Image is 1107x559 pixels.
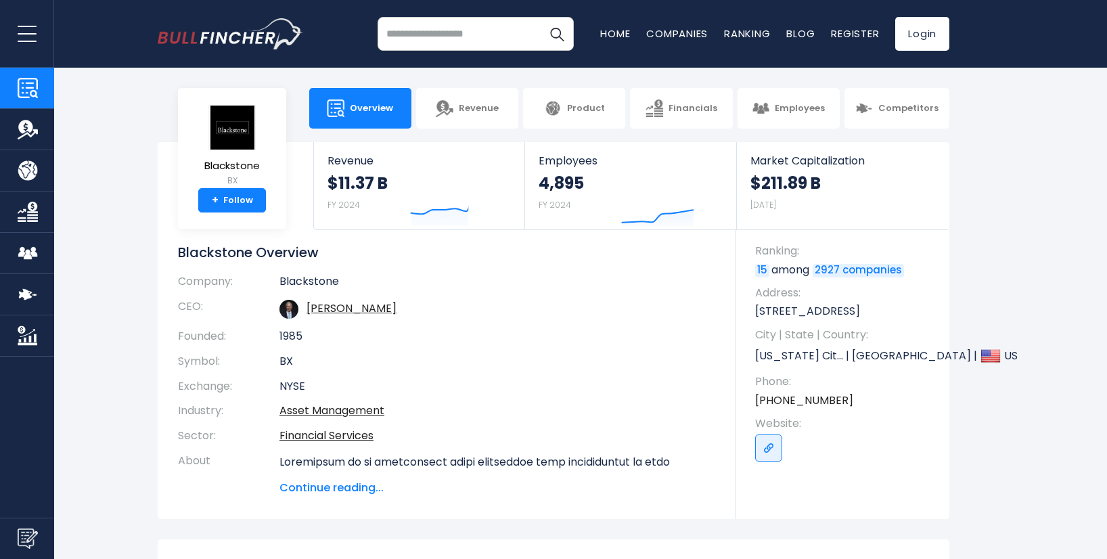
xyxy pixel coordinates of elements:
th: About [178,449,279,496]
span: Competitors [878,103,939,114]
h1: Blackstone Overview [178,244,716,261]
span: Employees [775,103,825,114]
strong: 4,895 [539,173,584,194]
a: 2927 companies [813,264,904,277]
a: Ranking [724,26,770,41]
span: Continue reading... [279,480,716,496]
small: FY 2024 [327,199,360,210]
a: [PHONE_NUMBER] [755,393,853,408]
span: City | State | Country: [755,328,936,342]
a: +Follow [198,188,266,213]
a: Companies [646,26,708,41]
a: Employees 4,895 FY 2024 [525,142,736,229]
strong: $11.37 B [327,173,388,194]
a: Home [600,26,630,41]
th: CEO: [178,294,279,324]
p: among [755,263,936,277]
p: [US_STATE] Cit... | [GEOGRAPHIC_DATA] | US [755,346,936,366]
strong: $211.89 B [750,173,821,194]
a: Revenue [416,88,518,129]
p: [STREET_ADDRESS] [755,304,936,319]
th: Symbol: [178,349,279,374]
span: Address: [755,286,936,300]
a: Overview [309,88,411,129]
a: Market Capitalization $211.89 B [DATE] [737,142,948,229]
span: Employees [539,154,722,167]
a: Employees [738,88,840,129]
span: Overview [350,103,393,114]
a: Competitors [844,88,949,129]
td: BX [279,349,716,374]
a: Register [831,26,879,41]
span: Ranking: [755,244,936,259]
span: Product [567,103,605,114]
td: 1985 [279,324,716,349]
img: stephen-schwarzman.jpg [279,300,298,319]
th: Exchange: [178,374,279,399]
a: Go to link [755,434,782,462]
a: Financials [630,88,732,129]
th: Industry: [178,399,279,424]
span: Market Capitalization [750,154,934,167]
span: Revenue [459,103,499,114]
a: Blog [786,26,815,41]
a: Blackstone BX [204,104,261,189]
th: Founded: [178,324,279,349]
a: Login [895,17,949,51]
small: BX [204,175,260,187]
a: Product [523,88,625,129]
a: 15 [755,264,769,277]
strong: + [212,194,219,206]
a: ceo [307,300,397,316]
th: Sector: [178,424,279,449]
small: [DATE] [750,199,776,210]
span: Revenue [327,154,511,167]
a: Revenue $11.37 B FY 2024 [314,142,524,229]
button: Search [540,17,574,51]
a: Asset Management [279,403,384,418]
span: Phone: [755,374,936,389]
th: Company: [178,275,279,294]
span: Financials [669,103,717,114]
td: Blackstone [279,275,716,294]
span: Blackstone [204,160,260,172]
a: Go to homepage [158,18,303,49]
img: bullfincher logo [158,18,303,49]
small: FY 2024 [539,199,571,210]
a: Financial Services [279,428,374,443]
span: Website: [755,416,936,431]
td: NYSE [279,374,716,399]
